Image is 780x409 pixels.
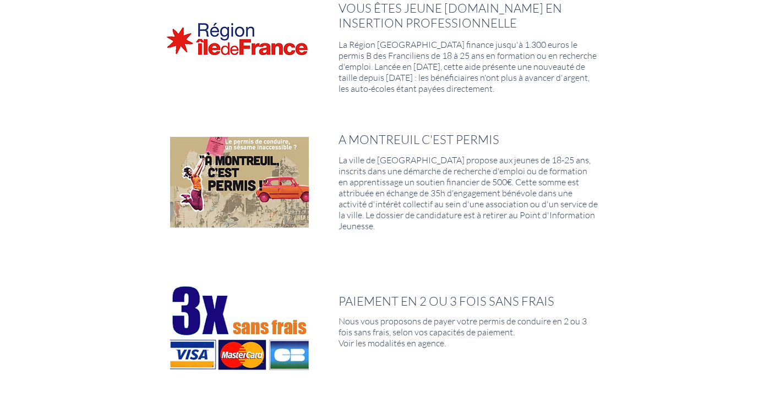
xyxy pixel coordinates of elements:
span: VOUS ÊTES JEUNE [DOMAIN_NAME] EN INSERTION PROFESSIONNELLE [339,1,562,30]
span: A MONTREUIL C'EST PERMIS [339,132,499,147]
img: LOGO_RIDF_2019_COULEUR.png [163,8,315,70]
img: paiement-carte-grise-3-fois-300x181.png [170,284,309,375]
span: La ville de [GEOGRAPHIC_DATA] propose aux jeunes de 18-25 ans, inscrits dans une démarche de rech... [339,154,598,231]
iframe: Wix Chat [728,357,780,409]
span: La Région [GEOGRAPHIC_DATA] finance jusqu'à 1.300 euros le permis B des Franciliens de 18 à 25 an... [339,39,597,94]
span: PAIEMENT EN 2 OU 3 FOIS SANS FRAIS [339,294,554,308]
span: Nous vous proposons de payer votre permis de conduire en 2 ou 3 fois sans frais, selon vos capaci... [339,316,587,338]
span: Voir les modalités en agence. [339,338,446,349]
img: PASS JEUNES [170,137,309,228]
